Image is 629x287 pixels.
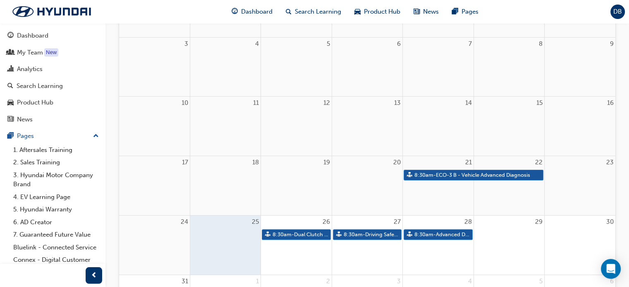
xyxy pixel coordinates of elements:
[279,3,348,20] a: search-iconSearch Learning
[179,216,190,228] a: August 24, 2025
[3,28,102,43] a: Dashboard
[7,83,13,90] span: search-icon
[7,32,14,40] span: guage-icon
[343,230,400,240] span: 8:30am - Driving Safety Systems
[423,7,439,17] span: News
[119,37,190,97] td: August 3, 2025
[3,78,102,94] a: Search Learning
[354,7,361,17] span: car-icon
[119,216,190,275] td: August 24, 2025
[364,7,400,17] span: Product Hub
[322,156,332,169] a: August 19, 2025
[403,37,474,97] td: August 7, 2025
[414,230,471,240] span: 8:30am - Advanced Driver Assist Systems
[91,270,97,281] span: prev-icon
[545,156,615,216] td: August 23, 2025
[17,31,48,40] div: Dashboard
[119,97,190,156] td: August 10, 2025
[180,97,190,109] a: August 10, 2025
[190,37,261,97] td: August 4, 2025
[605,216,615,228] a: August 30, 2025
[336,230,342,240] span: sessionType_FACE_TO_FACE-icon
[190,97,261,156] td: August 11, 2025
[321,216,332,228] a: August 26, 2025
[332,37,402,97] td: August 6, 2025
[407,3,445,20] a: news-iconNews
[295,7,341,17] span: Search Learning
[332,97,402,156] td: August 13, 2025
[17,64,43,74] div: Analytics
[261,216,332,275] td: August 26, 2025
[537,38,544,50] a: August 8, 2025
[403,216,474,275] td: August 28, 2025
[3,45,102,60] a: My Team
[190,216,261,275] td: August 25, 2025
[7,99,14,107] span: car-icon
[7,133,14,140] span: pages-icon
[10,254,102,275] a: Connex - Digital Customer Experience Management
[474,156,544,216] td: August 22, 2025
[251,156,261,169] a: August 18, 2025
[407,230,412,240] span: sessionType_FACE_TO_FACE-icon
[4,3,99,20] img: Trak
[332,216,402,275] td: August 27, 2025
[254,38,261,50] a: August 4, 2025
[325,38,332,50] a: August 5, 2025
[3,95,102,110] a: Product Hub
[10,169,102,191] a: 3. Hyundai Motor Company Brand
[7,66,14,73] span: chart-icon
[407,170,412,180] span: sessionType_FACE_TO_FACE-icon
[272,230,329,240] span: 8:30am - Dual Clutch Transmissions
[190,156,261,216] td: August 18, 2025
[17,81,63,91] div: Search Learning
[545,97,615,156] td: August 16, 2025
[403,97,474,156] td: August 14, 2025
[605,156,615,169] a: August 23, 2025
[414,170,531,180] span: 8:30am - ECO-3 B - Vehicle Advanced Diagnosis
[7,49,14,57] span: people-icon
[608,38,615,50] a: August 9, 2025
[445,3,485,20] a: pages-iconPages
[17,131,34,141] div: Pages
[10,203,102,216] a: 5. Hyundai Warranty
[474,97,544,156] td: August 15, 2025
[17,48,43,57] div: My Team
[533,156,544,169] a: August 22, 2025
[7,116,14,123] span: news-icon
[265,230,270,240] span: sessionType_FACE_TO_FACE-icon
[613,7,622,17] span: DB
[533,216,544,228] a: August 29, 2025
[10,228,102,241] a: 7. Guaranteed Future Value
[474,216,544,275] td: August 29, 2025
[332,156,402,216] td: August 20, 2025
[261,156,332,216] td: August 19, 2025
[392,216,402,228] a: August 27, 2025
[10,144,102,157] a: 1. Aftersales Training
[3,128,102,144] button: Pages
[232,7,238,17] span: guage-icon
[464,156,474,169] a: August 21, 2025
[261,97,332,156] td: August 12, 2025
[535,97,544,109] a: August 15, 2025
[183,38,190,50] a: August 3, 2025
[605,97,615,109] a: August 16, 2025
[241,7,273,17] span: Dashboard
[392,97,402,109] a: August 13, 2025
[17,115,33,124] div: News
[251,97,261,109] a: August 11, 2025
[10,241,102,254] a: Bluelink - Connected Service
[3,62,102,77] a: Analytics
[119,156,190,216] td: August 17, 2025
[601,259,621,279] div: Open Intercom Messenger
[10,156,102,169] a: 2. Sales Training
[467,38,474,50] a: August 7, 2025
[17,98,53,107] div: Product Hub
[545,216,615,275] td: August 30, 2025
[10,216,102,229] a: 6. AD Creator
[250,216,261,228] a: August 25, 2025
[225,3,279,20] a: guage-iconDashboard
[93,131,99,142] span: up-icon
[395,38,402,50] a: August 6, 2025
